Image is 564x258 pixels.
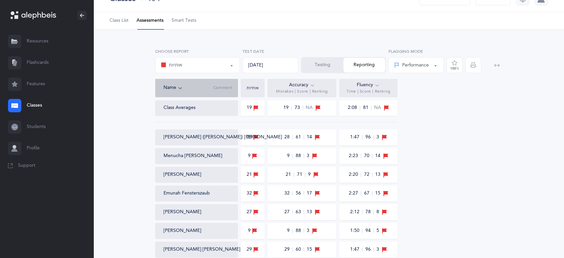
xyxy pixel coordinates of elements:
[164,209,201,216] button: [PERSON_NAME]
[284,191,293,196] span: 32
[307,209,312,216] span: 13
[164,246,240,253] button: [PERSON_NAME] [PERSON_NAME]
[297,172,305,177] span: 71
[284,210,293,214] span: 27
[155,57,240,73] button: אותיות
[375,171,380,178] span: 13
[295,229,304,233] span: 88
[307,190,312,197] span: 17
[307,153,309,159] span: 3
[287,154,293,158] span: 9
[348,191,361,196] span: 2:27
[247,134,259,141] div: 28
[365,247,374,252] span: 96
[247,104,259,112] div: 19
[242,86,263,90] div: אותיות
[531,225,556,250] iframe: Drift Widget Chat Controller
[447,57,463,73] button: 100%
[295,135,304,139] span: 61
[243,48,298,54] label: Test Date
[376,246,379,253] span: 3
[350,210,362,214] span: 2:12
[365,229,374,233] span: 94
[308,171,311,178] span: 9
[283,106,292,110] span: 19
[295,247,304,252] span: 60
[450,67,459,70] div: 100
[388,48,444,54] label: Flagging Mode
[346,89,390,94] span: Time | Score | Ranking
[109,17,128,24] span: Class List
[376,228,379,234] span: 5
[307,246,312,253] span: 15
[155,48,240,54] label: Choose report
[295,191,304,196] span: 56
[284,247,293,252] span: 29
[348,154,361,158] span: 2:23
[295,210,304,214] span: 63
[164,153,222,159] button: Menucha [PERSON_NAME]
[161,61,182,69] div: אותיות
[164,228,201,234] button: [PERSON_NAME]
[388,57,444,73] button: Performance
[394,62,429,69] div: Performance
[243,57,298,73] div: [DATE]
[365,135,374,139] span: 96
[284,135,293,139] span: 28
[289,82,315,89] div: Accuracy
[164,190,210,197] button: Emunah Fensterszaub
[348,172,361,177] span: 2:20
[213,85,232,91] span: Comment
[164,105,196,111] div: Class Averages
[375,153,380,159] span: 14
[374,105,381,111] span: NA
[248,227,257,235] div: 9
[294,106,303,110] span: 73
[307,228,309,234] span: 3
[456,67,459,71] span: %
[376,209,379,216] span: 8
[364,154,372,158] span: 70
[164,171,201,178] button: [PERSON_NAME]
[347,106,360,110] span: 2:08
[295,154,304,158] span: 88
[247,190,259,197] div: 32
[365,210,374,214] span: 78
[247,209,259,216] div: 27
[276,89,328,94] span: Mistakes | Score | Ranking
[306,105,313,111] span: NA
[164,134,282,141] button: [PERSON_NAME] ([PERSON_NAME]) [PERSON_NAME]
[375,190,380,197] span: 15
[248,152,257,160] div: 9
[364,172,372,177] span: 72
[357,82,380,89] div: Fluency
[18,162,35,169] span: Support
[247,171,259,178] div: 21
[285,172,294,177] span: 21
[164,84,213,92] div: Name
[172,17,196,24] span: Smart Tests
[364,191,372,196] span: 67
[307,134,312,141] span: 14
[287,229,293,233] span: 9
[363,106,371,110] span: 81
[350,229,362,233] span: 1:50
[350,135,362,139] span: 1:47
[247,246,259,253] div: 29
[376,134,379,141] span: 3
[302,58,343,73] button: Testing
[350,247,362,252] span: 1:47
